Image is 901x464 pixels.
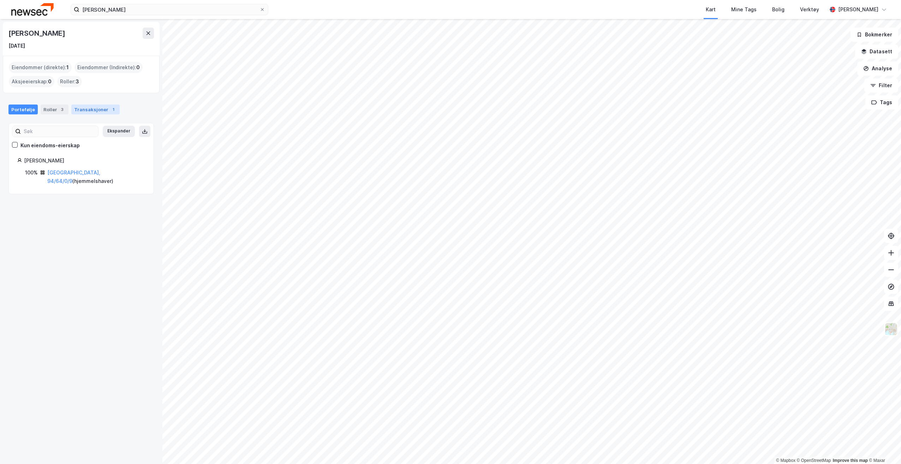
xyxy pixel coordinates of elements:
div: Bolig [772,5,784,14]
button: Bokmerker [851,28,898,42]
button: Analyse [857,61,898,76]
a: Improve this map [833,458,868,463]
span: 1 [66,63,69,72]
img: Z [884,322,898,336]
button: Ekspander [103,126,135,137]
div: 100% [25,168,38,177]
div: [PERSON_NAME] [838,5,878,14]
a: OpenStreetMap [797,458,831,463]
button: Datasett [855,44,898,59]
div: Kun eiendoms-eierskap [20,141,80,150]
a: [GEOGRAPHIC_DATA], 94/64/0/9 [47,169,100,184]
div: 1 [110,106,117,113]
div: [PERSON_NAME] [24,156,145,165]
div: Mine Tags [731,5,757,14]
a: Mapbox [776,458,795,463]
span: 0 [48,77,52,86]
div: Roller : [57,76,82,87]
button: Filter [864,78,898,93]
img: newsec-logo.f6e21ccffca1b3a03d2d.png [11,3,54,16]
div: Verktøy [800,5,819,14]
div: [DATE] [8,42,25,50]
input: Søk på adresse, matrikkel, gårdeiere, leietakere eller personer [79,4,259,15]
input: Søk [21,126,98,137]
iframe: Chat Widget [866,430,901,464]
div: 3 [59,106,66,113]
div: ( hjemmelshaver ) [47,168,145,185]
div: Kart [706,5,716,14]
button: Tags [865,95,898,109]
div: Transaksjoner [71,105,120,114]
div: Roller [41,105,68,114]
div: Kontrollprogram for chat [866,430,901,464]
span: 3 [76,77,79,86]
span: 0 [136,63,140,72]
div: Aksjeeierskap : [9,76,54,87]
div: Eiendommer (Indirekte) : [74,62,143,73]
div: Portefølje [8,105,38,114]
div: Eiendommer (direkte) : [9,62,72,73]
div: [PERSON_NAME] [8,28,66,39]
